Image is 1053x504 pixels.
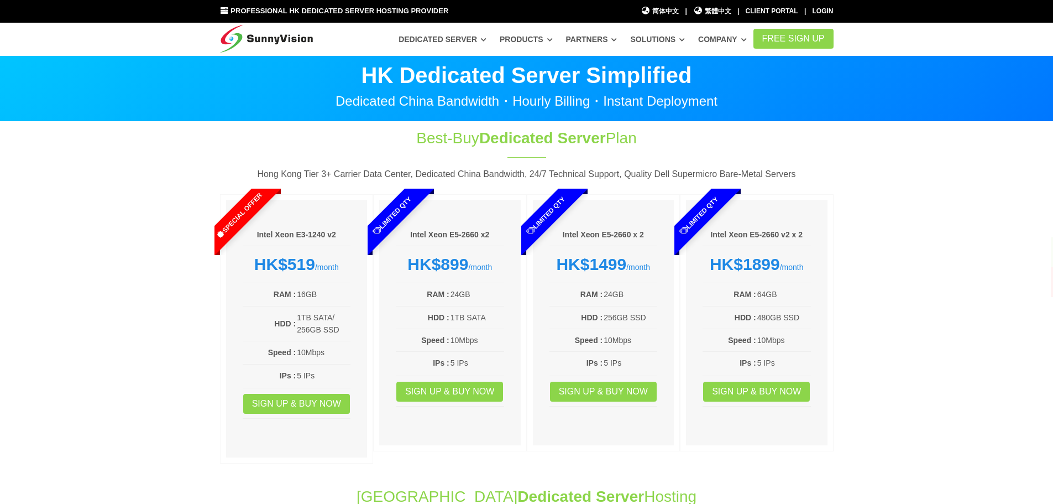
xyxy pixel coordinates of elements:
h6: Intel Xeon E3-1240 v2 [243,230,351,241]
b: RAM : [734,290,756,299]
span: Dedicated Server [479,129,606,147]
h1: Best-Buy Plan [343,127,711,149]
td: 256GB SSD [603,311,657,324]
b: RAM : [427,290,449,299]
b: IPs : [280,371,296,380]
a: Sign up & Buy Now [550,382,657,402]
td: 24GB [603,288,657,301]
b: IPs : [433,358,449,367]
span: Professional HK Dedicated Server Hosting Provider [230,7,448,15]
a: Company [698,29,747,49]
b: Speed : [728,336,756,345]
a: Sign up & Buy Now [243,394,350,414]
td: 1TB SATA/ 256GB SSD [296,311,350,337]
a: Dedicated Server [399,29,486,49]
p: Dedicated China Bandwidth・Hourly Billing・Instant Deployment [220,95,834,108]
div: /month [703,254,811,274]
b: RAM : [274,290,296,299]
h6: Intel Xeon E5-2660 x 2 [549,230,658,241]
strong: HK$899 [407,255,468,273]
b: HDD : [274,319,296,328]
h6: Intel Xeon E5-2660 v2 x 2 [703,230,811,241]
td: 10Mbps [450,334,504,347]
li: | [804,6,806,17]
a: Client Portal [746,7,798,15]
strong: HK$519 [254,255,315,273]
span: Limited Qty [346,169,439,262]
td: 5 IPs [296,369,350,382]
a: Partners [566,29,617,49]
td: 10Mbps [296,346,350,359]
li: | [737,6,739,17]
td: 10Mbps [603,334,657,347]
a: Sign up & Buy Now [703,382,810,402]
div: /month [549,254,658,274]
strong: HK$1499 [556,255,626,273]
b: HDD : [735,313,756,322]
td: 480GB SSD [757,311,811,324]
b: Speed : [575,336,603,345]
a: 繁體中文 [693,6,731,17]
li: | [685,6,687,17]
b: Speed : [268,348,296,357]
td: 16GB [296,288,350,301]
a: Login [813,7,834,15]
td: 1TB SATA [450,311,504,324]
td: 5 IPs [757,356,811,370]
a: Products [500,29,553,49]
div: /month [243,254,351,274]
a: 简体中文 [641,6,679,17]
td: 64GB [757,288,811,301]
td: 5 IPs [450,356,504,370]
p: Hong Kong Tier 3+ Carrier Data Center, Dedicated China Bandwidth, 24/7 Technical Support, Quality... [220,167,834,181]
a: FREE Sign Up [753,29,834,49]
strong: HK$1899 [710,255,780,273]
td: 24GB [450,288,504,301]
h6: Intel Xeon E5-2660 x2 [396,230,504,241]
span: Limited Qty [499,169,592,262]
td: 5 IPs [603,356,657,370]
b: HDD : [428,313,449,322]
a: Solutions [630,29,685,49]
b: IPs : [740,358,756,367]
b: Speed : [421,336,449,345]
b: HDD : [581,313,603,322]
div: /month [396,254,504,274]
span: Limited Qty [653,169,746,262]
p: HK Dedicated Server Simplified [220,64,834,86]
span: Special Offer [192,169,285,262]
b: IPs : [586,358,603,367]
b: RAM : [580,290,603,299]
a: Sign up & Buy Now [396,382,503,402]
td: 10Mbps [757,334,811,347]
